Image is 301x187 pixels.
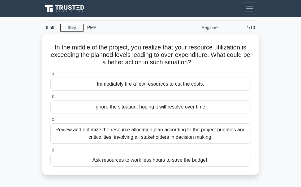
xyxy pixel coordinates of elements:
div: 9:59 [42,21,60,34]
button: Toggle navigation [241,2,258,15]
span: c. [52,117,55,122]
h5: In the middle of the project, you realize that your resource utilization is exceeding the planned... [50,44,252,66]
div: 1/10 [223,21,259,34]
span: b. [52,94,56,99]
span: a. [52,71,56,76]
a: Stop [60,24,84,32]
span: d. [52,147,56,152]
div: Ask resources to work less hours to save the budget. [50,154,251,167]
div: Beginner [169,21,223,34]
div: Ignore the situation, hoping it will resolve over time. [50,100,251,113]
div: Immediately fire a few resources to cut the costs. [50,78,251,91]
div: Review and optimize the resource allocation plan according to the project priorities and critical... [50,123,251,144]
div: PMP [84,21,169,34]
